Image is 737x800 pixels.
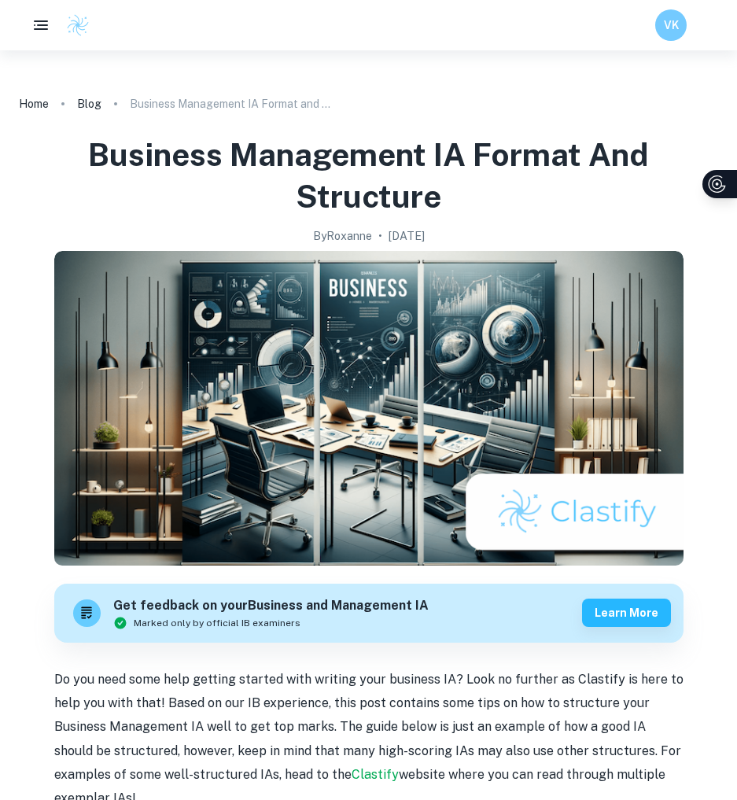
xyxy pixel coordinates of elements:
p: • [378,227,382,245]
a: Clastify logo [57,13,90,37]
a: Clastify [352,767,399,782]
h1: Business Management IA Format and Structure [19,134,718,218]
a: Home [19,93,49,115]
a: Get feedback on yourBusiness and Management IAMarked only by official IB examinersLearn more [54,584,684,643]
h2: By Roxanne [313,227,372,245]
img: Clastify logo [66,13,90,37]
img: Business Management IA Format and Structure cover image [54,251,684,566]
h6: Get feedback on your Business and Management IA [113,596,429,616]
p: Business Management IA Format and Structure [130,95,334,112]
h2: [DATE] [389,227,425,245]
h6: VK [662,17,680,34]
button: VK [655,9,687,41]
span: Marked only by official IB examiners [134,616,300,630]
button: Learn more [582,599,671,627]
a: Blog [77,93,101,115]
